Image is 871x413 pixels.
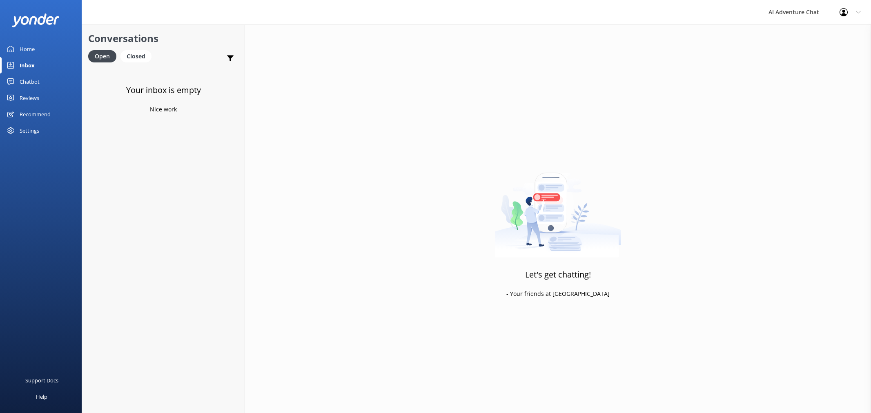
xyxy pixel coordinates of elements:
[88,51,120,60] a: Open
[20,57,35,73] div: Inbox
[12,13,59,27] img: yonder-white-logo.png
[20,122,39,139] div: Settings
[120,51,156,60] a: Closed
[20,41,35,57] div: Home
[20,73,40,90] div: Chatbot
[150,105,177,114] p: Nice work
[36,389,47,405] div: Help
[20,90,39,106] div: Reviews
[120,50,151,62] div: Closed
[20,106,51,122] div: Recommend
[88,50,116,62] div: Open
[525,268,591,281] h3: Let's get chatting!
[126,84,201,97] h3: Your inbox is empty
[88,31,238,46] h2: Conversations
[25,372,58,389] div: Support Docs
[495,155,621,258] img: artwork of a man stealing a conversation from at giant smartphone
[506,289,610,298] p: - Your friends at [GEOGRAPHIC_DATA]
